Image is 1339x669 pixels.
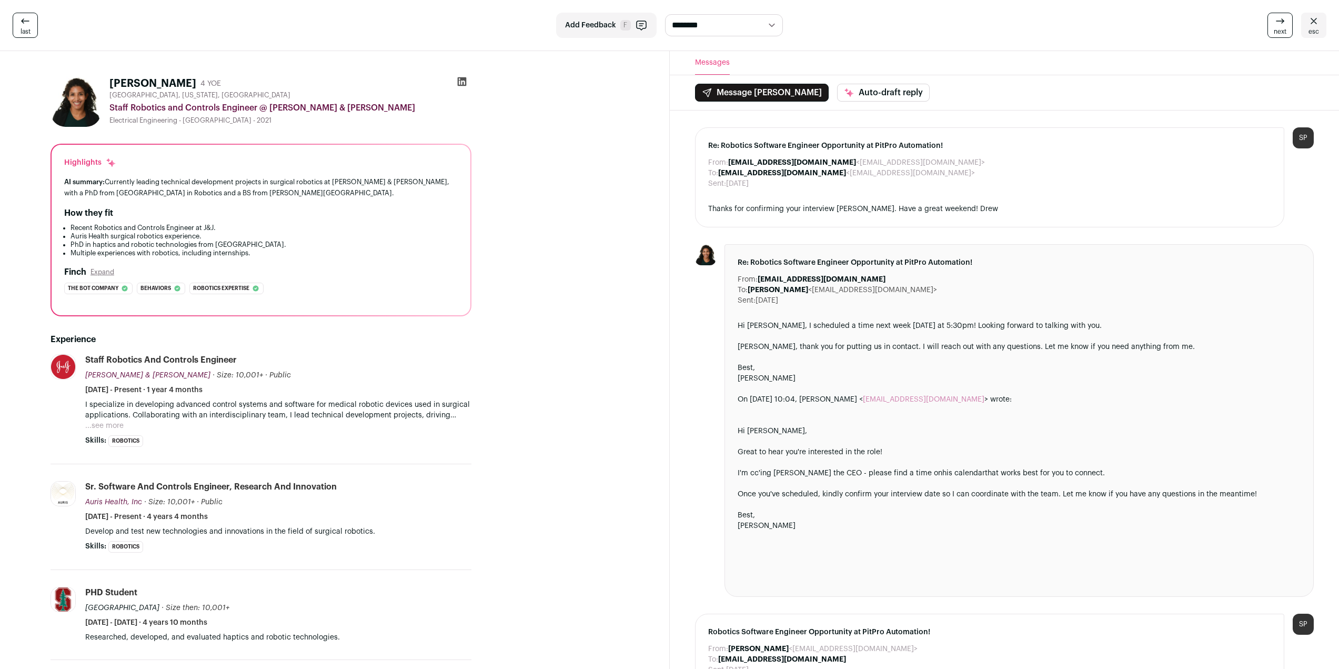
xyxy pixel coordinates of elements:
[758,276,885,283] b: [EMAIL_ADDRESS][DOMAIN_NAME]
[738,295,756,306] dt: Sent:
[85,400,471,421] p: I specialize in developing advanced control systems and software for medical robotic devices used...
[738,274,758,285] dt: From:
[1293,614,1314,635] div: SP
[197,497,199,507] span: ·
[85,498,142,506] span: Auris Health, Inc
[85,421,124,431] button: ...see more
[863,396,984,403] a: [EMAIL_ADDRESS][DOMAIN_NAME]
[85,435,106,446] span: Skills:
[748,285,937,295] dd: <[EMAIL_ADDRESS][DOMAIN_NAME]>
[109,102,471,114] div: Staff Robotics and Controls Engineer @ [PERSON_NAME] & [PERSON_NAME]
[726,178,749,189] dd: [DATE]
[738,521,1301,531] div: [PERSON_NAME]
[64,178,105,185] span: AI summary:
[556,13,657,38] button: Add Feedback F
[738,489,1301,500] div: Once you've scheduled, kindly confirm your interview date so I can coordinate with the team. Let ...
[269,372,291,379] span: Public
[1301,13,1326,38] a: esc
[109,91,290,99] span: [GEOGRAPHIC_DATA], [US_STATE], [GEOGRAPHIC_DATA]
[108,435,143,447] li: Robotics
[21,27,31,36] span: last
[565,20,616,31] span: Add Feedback
[748,286,808,294] b: [PERSON_NAME]
[728,644,918,654] dd: <[EMAIL_ADDRESS][DOMAIN_NAME]>
[695,84,829,102] button: Message [PERSON_NAME]
[708,644,728,654] dt: From:
[85,512,208,522] span: [DATE] - Present · 4 years 4 months
[193,283,249,294] span: Robotics expertise
[144,498,195,506] span: · Size: 10,001+
[51,355,75,379] img: 8099dbca54a2378be997bbae22b26d51b6a2fcb566bc439845a603a6e72bea14.jpg
[728,645,789,653] b: [PERSON_NAME]
[756,295,778,306] dd: [DATE]
[64,176,458,198] div: Currently leading technical development projects in surgical robotics at [PERSON_NAME] & [PERSON_...
[108,541,143,553] li: Robotics
[695,244,716,265] img: 0c9444e76ad59ac16b2720c79c3288ed65056c90a20a0d8b13fae541daa456dc
[85,372,210,379] span: [PERSON_NAME] & [PERSON_NAME]
[738,342,1301,352] div: [PERSON_NAME], thank you for putting us in contact. I will reach out with any questions. Let me k...
[85,541,106,552] span: Skills:
[738,394,1301,415] blockquote: On [DATE] 10:04, [PERSON_NAME] < > wrote:
[213,372,263,379] span: · Size: 10,001+
[1267,13,1293,38] a: next
[85,587,137,598] div: PHD Student
[109,76,196,91] h1: [PERSON_NAME]
[620,20,631,31] span: F
[1274,27,1286,36] span: next
[201,498,223,506] span: Public
[85,354,237,366] div: Staff Robotics and Controls Engineer
[708,654,718,665] dt: To:
[708,168,718,178] dt: To:
[51,587,75,612] img: 2b801cd5bec887f28ddb2c6a5957ae4ce349b64e67da803fd0eca5884aedafb4.jpg
[85,481,337,493] div: Sr. Software and Controls Engineer, Research and Innovation
[85,604,159,612] span: [GEOGRAPHIC_DATA]
[708,157,728,168] dt: From:
[837,84,930,102] button: Auto-draft reply
[90,268,114,276] button: Expand
[708,178,726,189] dt: Sent:
[738,257,1301,268] span: Re: Robotics Software Engineer Opportunity at PitPro Automation!
[1308,27,1319,36] span: esc
[68,283,118,294] span: The bot company
[85,632,471,643] p: Researched, developed, and evaluated haptics and robotic technologies.
[738,468,1301,478] div: I'm cc'ing [PERSON_NAME] the CEO - please find a time on that works best for you to connect.
[51,482,75,506] img: 2f81dfdefe180b9f723de96a1bc8fec7ca827ad25fee1c518e8fae2214497a81.jpg
[51,76,101,127] img: 0c9444e76ad59ac16b2720c79c3288ed65056c90a20a0d8b13fae541daa456dc
[265,370,267,381] span: ·
[109,116,471,125] div: Electrical Engineering - [GEOGRAPHIC_DATA] - 2021
[1293,127,1314,148] div: SP
[738,285,748,295] dt: To:
[708,627,1272,637] span: Robotics Software Engineer Opportunity at PitPro Automation!
[738,426,1301,436] div: Hi [PERSON_NAME],
[162,604,229,612] span: · Size then: 10,001+
[51,333,471,346] h2: Experience
[738,321,1301,331] div: Hi [PERSON_NAME], I scheduled a time next week [DATE] at 5:30pm! Looking forward to talking with ...
[13,13,38,38] a: last
[695,51,730,75] button: Messages
[71,249,458,257] li: Multiple experiences with robotics, including internships.
[140,283,171,294] span: Behaviors
[738,510,1301,521] div: Best,
[728,159,856,166] b: [EMAIL_ADDRESS][DOMAIN_NAME]
[200,78,221,89] div: 4 YOE
[64,207,113,219] h2: How they fit
[64,266,86,278] h2: Finch
[718,656,846,663] b: [EMAIL_ADDRESS][DOMAIN_NAME]
[738,373,1301,384] div: [PERSON_NAME]
[64,157,116,168] div: Highlights
[71,224,458,232] li: Recent Robotics and Controls Engineer at J&J.
[728,157,985,168] dd: <[EMAIL_ADDRESS][DOMAIN_NAME]>
[71,241,458,249] li: PhD in haptics and robotic technologies from [GEOGRAPHIC_DATA].
[942,470,985,477] a: his calendar
[85,526,471,537] p: Develop and test new technologies and innovations in the field of surgical robotics.
[708,141,1272,151] span: Re: Robotics Software Engineer Opportunity at PitPro Automation!
[708,204,1272,214] div: Thanks for confirming your interview [PERSON_NAME]. Have a great weekend! Drew
[85,385,203,395] span: [DATE] - Present · 1 year 4 months
[738,447,1301,457] div: Great to hear you're interested in the role!
[718,169,846,177] b: [EMAIL_ADDRESS][DOMAIN_NAME]
[738,363,1301,373] div: Best,
[718,168,975,178] dd: <[EMAIL_ADDRESS][DOMAIN_NAME]>
[71,232,458,241] li: Auris Health surgical robotics experience.
[85,617,207,628] span: [DATE] - [DATE] · 4 years 10 months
